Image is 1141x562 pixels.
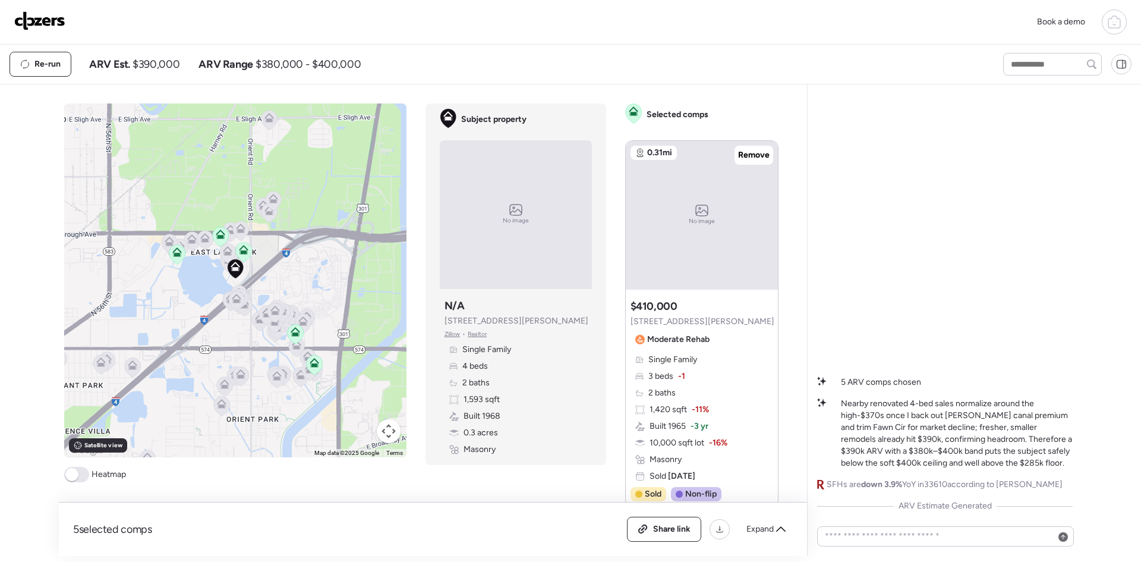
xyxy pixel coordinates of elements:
[445,315,588,327] span: [STREET_ADDRESS][PERSON_NAME]
[689,216,715,226] span: No image
[468,329,487,339] span: Realtor
[650,404,687,416] span: 1,420 sqft
[678,371,685,382] span: -1
[34,58,61,70] span: Re-run
[647,109,708,121] span: Selected comps
[133,57,179,71] span: $390,000
[198,57,253,71] span: ARV Range
[314,450,379,456] span: Map data ©2025 Google
[648,354,697,366] span: Single Family
[650,470,695,482] span: Sold
[445,299,465,313] h3: N/A
[648,387,676,399] span: 2 baths
[1037,17,1085,27] span: Book a demo
[650,437,704,449] span: 10,000 sqft lot
[377,419,401,443] button: Map camera controls
[691,420,708,432] span: -3 yr
[650,420,686,432] span: Built 1965
[256,57,361,71] span: $380,000 - $400,000
[841,398,1073,469] p: Nearby renovated 4-bed sales normalize around the high-$370s once I back out [PERSON_NAME] canal ...
[685,488,717,500] span: Non-flip
[709,437,727,449] span: -16%
[464,444,496,456] span: Masonry
[464,410,500,422] span: Built 1968
[692,404,709,416] span: -11%
[14,11,65,30] img: Logo
[73,522,152,536] span: 5 selected comps
[653,523,691,535] span: Share link
[462,377,490,389] span: 2 baths
[647,334,710,346] span: Moderate Rehab
[666,471,695,481] span: [DATE]
[92,469,126,481] span: Heatmap
[648,371,673,382] span: 3 beds
[631,299,677,313] h3: $410,000
[67,442,106,457] a: Open this area in Google Maps (opens a new window)
[386,450,403,456] a: Terms (opens in new tab)
[503,216,529,225] span: No image
[464,394,500,406] span: 1,593 sqft
[899,500,992,512] span: ARV Estimate Generated
[89,57,130,71] span: ARV Est.
[861,479,902,489] span: down 3.9%
[464,427,498,439] span: 0.3 acres
[462,329,465,339] span: •
[841,376,921,388] p: 5 ARV comps chosen
[645,488,661,500] span: Sold
[650,454,682,466] span: Masonry
[738,149,770,161] span: Remove
[462,360,488,372] span: 4 beds
[827,479,1063,491] span: SFHs are YoY in 33610 according to [PERSON_NAME]
[84,441,122,450] span: Satellite view
[462,344,511,356] span: Single Family
[67,442,106,457] img: Google
[461,114,527,125] span: Subject property
[647,147,672,159] span: 0.31mi
[445,329,461,339] span: Zillow
[746,523,774,535] span: Expand
[631,316,774,328] span: [STREET_ADDRESS][PERSON_NAME]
